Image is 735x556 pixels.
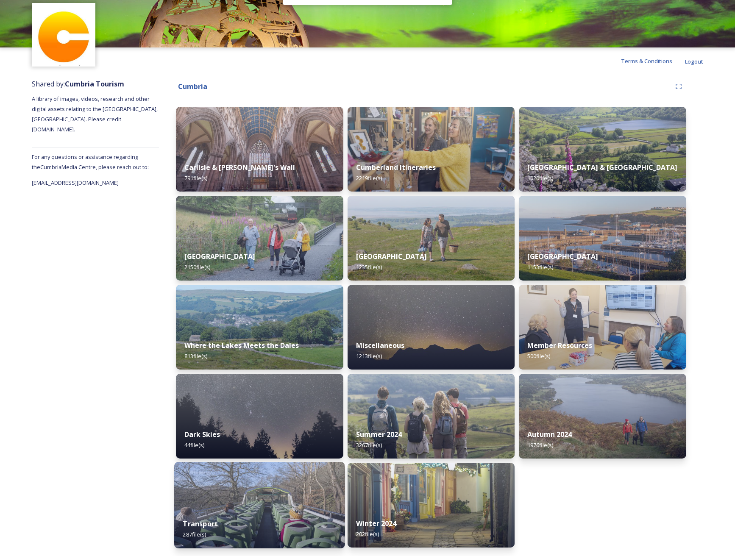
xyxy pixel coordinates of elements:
[356,519,396,528] strong: Winter 2024
[184,430,220,439] strong: Dark Skies
[685,58,703,65] span: Logout
[183,519,218,528] strong: Transport
[176,374,343,459] img: A7A07737.jpg
[519,285,686,370] img: 29343d7f-989b-46ee-a888-b1a2ee1c48eb.jpg
[184,441,204,449] span: 44 file(s)
[356,341,404,350] strong: Miscellaneous
[621,56,685,66] a: Terms & Conditions
[348,285,515,370] img: Blea%2520Tarn%2520Star-Lapse%2520Loop.jpg
[356,441,382,449] span: 3267 file(s)
[348,374,515,459] img: CUMBRIATOURISM_240715_PaulMitchell_WalnaScar_-56.jpg
[176,196,343,281] img: PM204584.jpg
[32,79,124,89] span: Shared by:
[32,179,119,186] span: [EMAIL_ADDRESS][DOMAIN_NAME]
[32,153,149,171] span: For any questions or assistance regarding the Cumbria Media Centre, please reach out to:
[527,252,598,261] strong: [GEOGRAPHIC_DATA]
[184,174,207,182] span: 791 file(s)
[184,252,255,261] strong: [GEOGRAPHIC_DATA]
[33,4,95,66] img: images.jpg
[356,352,382,360] span: 1213 file(s)
[176,107,343,192] img: Carlisle-couple-176.jpg
[348,196,515,281] img: Grange-over-sands-rail-250.jpg
[348,107,515,192] img: 8ef860cd-d990-4a0f-92be-bf1f23904a73.jpg
[174,462,345,548] img: 7afd3a29-5074-4a00-a7ae-b4a57b70a17f.jpg
[65,79,124,89] strong: Cumbria Tourism
[184,163,295,172] strong: Carlisle & [PERSON_NAME]'s Wall
[356,252,427,261] strong: [GEOGRAPHIC_DATA]
[176,285,343,370] img: Attract%2520and%2520Disperse%2520%28274%2520of%25201364%29.jpg
[184,352,207,360] span: 813 file(s)
[184,263,210,271] span: 2150 file(s)
[183,531,206,538] span: 287 file(s)
[32,95,159,133] span: A library of images, videos, research and other digital assets relating to the [GEOGRAPHIC_DATA],...
[184,341,299,350] strong: Where the Lakes Meets the Dales
[356,163,436,172] strong: Cumberland Itineraries
[621,57,672,65] span: Terms & Conditions
[527,163,677,172] strong: [GEOGRAPHIC_DATA] & [GEOGRAPHIC_DATA]
[519,196,686,281] img: Whitehaven-283.jpg
[356,263,382,271] span: 1235 file(s)
[519,374,686,459] img: ca66e4d0-8177-4442-8963-186c5b40d946.jpg
[527,263,553,271] span: 1153 file(s)
[527,174,553,182] span: 1020 file(s)
[527,352,550,360] span: 500 file(s)
[356,530,379,538] span: 202 file(s)
[356,430,402,439] strong: Summer 2024
[519,107,686,192] img: Hartsop-222.jpg
[356,174,382,182] span: 2219 file(s)
[527,430,572,439] strong: Autumn 2024
[178,82,207,91] strong: Cumbria
[348,463,515,548] img: 4408e5a7-4f73-4a41-892e-b69eab0f13a7.jpg
[527,341,592,350] strong: Member Resources
[527,441,553,449] span: 1976 file(s)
